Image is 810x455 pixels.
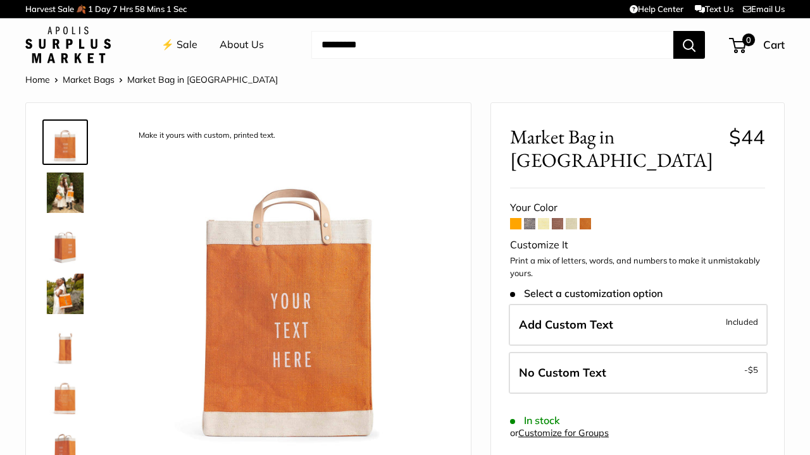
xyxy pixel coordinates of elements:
span: Included [726,314,758,329]
a: 0 Cart [730,35,785,55]
a: About Us [220,35,264,54]
span: - [744,362,758,377]
img: description_13" wide, 18" high, 8" deep; handles: 3.5" [45,324,85,365]
span: 1 [88,4,93,14]
a: Market Bag in Citrus [42,170,88,215]
span: $5 [748,365,758,375]
span: Add Custom Text [519,317,613,332]
span: Sec [173,4,187,14]
a: description_13" wide, 18" high, 8" deep; handles: 3.5" [42,322,88,367]
span: 58 [135,4,145,14]
span: No Custom Text [519,365,606,380]
span: 7 [113,4,118,14]
img: description_Make it yours with custom, printed text. [127,122,452,446]
img: Market Bag in Citrus [45,223,85,264]
a: Market Bag in Citrus [42,271,88,317]
a: Market Bag in Citrus [42,221,88,266]
a: Home [25,74,50,85]
label: Add Custom Text [509,304,768,346]
label: Leave Blank [509,352,768,394]
a: Email Us [743,4,785,14]
span: $44 [729,124,765,149]
div: Make it yours with custom, printed text. [132,127,282,144]
span: Select a customization option [510,288,663,300]
img: description_Make it yours with custom, printed text. [45,122,85,162]
span: Day [95,4,111,14]
img: Market Bag in Citrus [45,274,85,314]
a: ⚡️ Sale [161,35,197,54]
button: Search [673,31,705,59]
div: Customize It [510,236,765,255]
span: Mins [147,4,165,14]
div: Your Color [510,198,765,217]
div: or [510,425,609,442]
span: Market Bag in [GEOGRAPHIC_DATA] [127,74,278,85]
a: Market Bags [63,74,115,85]
span: 1 [166,4,171,14]
input: Search... [311,31,673,59]
a: Text Us [695,4,733,14]
span: In stock [510,415,560,427]
span: 0 [742,33,755,46]
img: Market Bag in Citrus [45,173,85,213]
a: description_Seal of authenticity printed on the backside of every bag. [42,372,88,418]
img: description_Seal of authenticity printed on the backside of every bag. [45,375,85,415]
span: Hrs [120,4,133,14]
nav: Breadcrumb [25,71,278,88]
a: Help Center [630,4,683,14]
a: description_Make it yours with custom, printed text. [42,119,88,165]
p: Print a mix of letters, words, and numbers to make it unmistakably yours. [510,255,765,279]
img: Apolis: Surplus Market [25,27,111,63]
span: Market Bag in [GEOGRAPHIC_DATA] [510,125,720,172]
a: Customize for Groups [518,427,609,439]
span: Cart [763,38,785,51]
